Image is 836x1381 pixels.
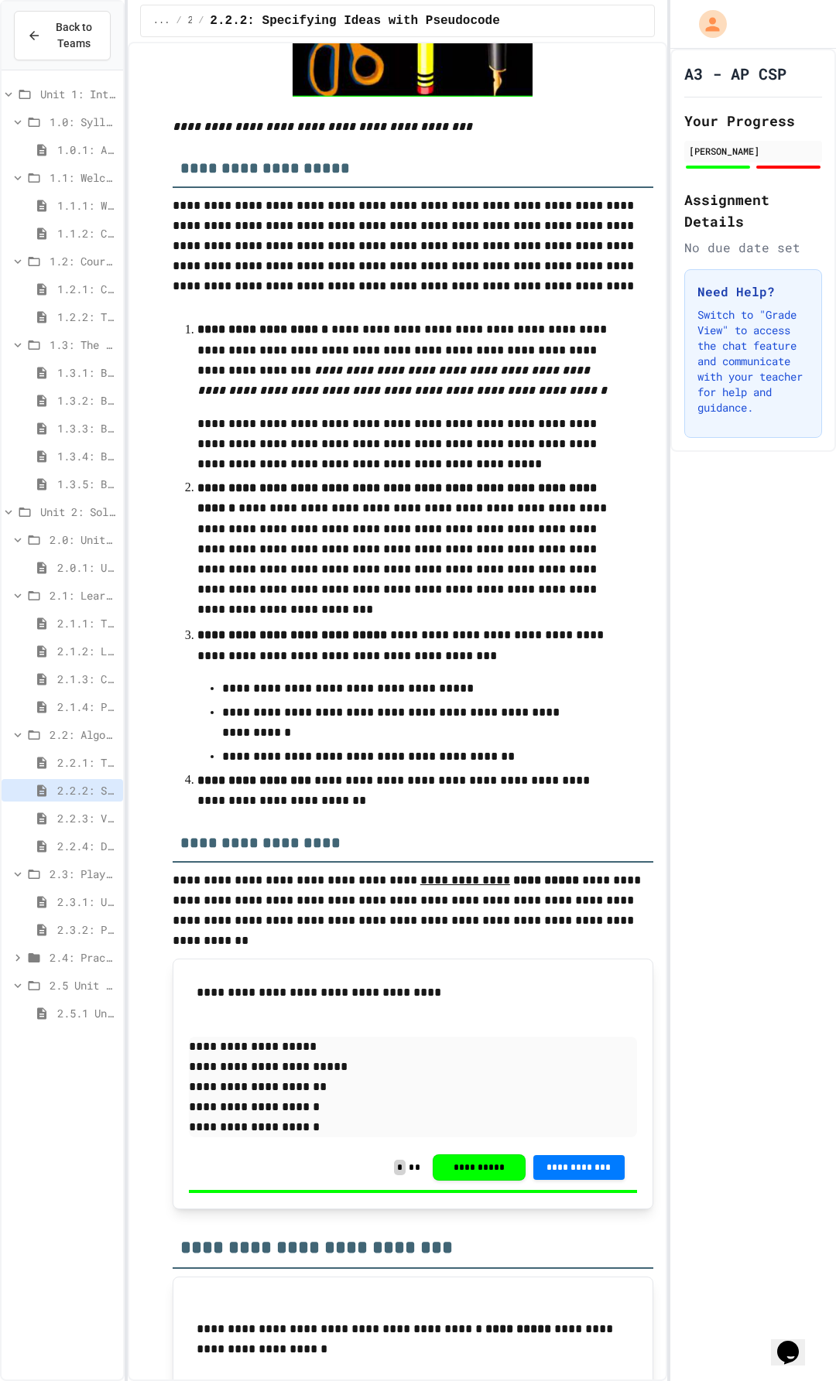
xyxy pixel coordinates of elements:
[57,838,117,854] span: 2.2.4: Designing Flowcharts
[57,921,117,938] span: 2.3.2: Problem Solving Reflection
[697,282,809,301] h3: Need Help?
[57,281,117,297] span: 1.2.1: Course Overview
[57,615,117,631] span: 2.1.1: The Growth Mindset
[50,19,98,52] span: Back to Teams
[14,11,111,60] button: Back to Teams
[153,15,170,27] span: ...
[50,726,117,743] span: 2.2: Algorithms - from Pseudocode to Flowcharts
[50,866,117,882] span: 2.3: Playing Games
[57,309,117,325] span: 1.2.2: The AP Exam
[57,754,117,771] span: 2.2.1: The Power of Algorithms
[57,643,117,659] span: 2.1.2: Learning to Solve Hard Problems
[57,894,117,910] span: 2.3.1: Understanding Games with Flowcharts
[57,197,117,214] span: 1.1.1: What is Computer Science?
[57,225,117,241] span: 1.1.2: Connect with Your World
[57,142,117,158] span: 1.0.1: AP Computer Science Principles in Python Course Syllabus
[684,110,822,132] h2: Your Progress
[57,476,117,492] span: 1.3.5: Big Idea 5 - Impact of Computing
[57,699,117,715] span: 2.1.4: Problem Solving Practice
[50,587,117,603] span: 2.1: Learning to Solve Hard Problems
[57,810,117,826] span: 2.2.3: Visualizing Logic with Flowcharts
[683,6,731,42] div: My Account
[50,114,117,130] span: 1.0: Syllabus
[697,307,809,415] p: Switch to "Grade View" to access the chat feature and communicate with your teacher for help and ...
[188,15,193,27] span: 2.2: Algorithms - from Pseudocode to Flowcharts
[57,420,117,436] span: 1.3.3: Big Idea 3 - Algorithms and Programming
[771,1319,821,1366] iframe: chat widget
[50,337,117,353] span: 1.3: The Big Ideas
[684,63,786,84] h1: A3 - AP CSP
[57,559,117,576] span: 2.0.1: Unit Overview
[198,15,204,27] span: /
[57,448,117,464] span: 1.3.4: Big Idea 4 - Computing Systems and Networks
[210,12,499,30] span: 2.2.2: Specifying Ideas with Pseudocode
[50,949,117,966] span: 2.4: Practice with Algorithms
[40,504,117,520] span: Unit 2: Solving Problems in Computer Science
[57,782,117,798] span: 2.2.2: Specifying Ideas with Pseudocode
[689,144,817,158] div: [PERSON_NAME]
[57,364,117,381] span: 1.3.1: Big Idea 1 - Creative Development
[684,189,822,232] h2: Assignment Details
[176,15,181,27] span: /
[50,169,117,186] span: 1.1: Welcome to Computer Science
[50,253,117,269] span: 1.2: Course Overview and the AP Exam
[50,532,117,548] span: 2.0: Unit Overview
[57,392,117,408] span: 1.3.2: Big Idea 2 - Data
[684,238,822,257] div: No due date set
[57,1005,117,1021] span: 2.5.1 Unit Summary
[40,86,117,102] span: Unit 1: Intro to Computer Science
[57,671,117,687] span: 2.1.3: Challenge Problem - The Bridge
[50,977,117,993] span: 2.5 Unit Summary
